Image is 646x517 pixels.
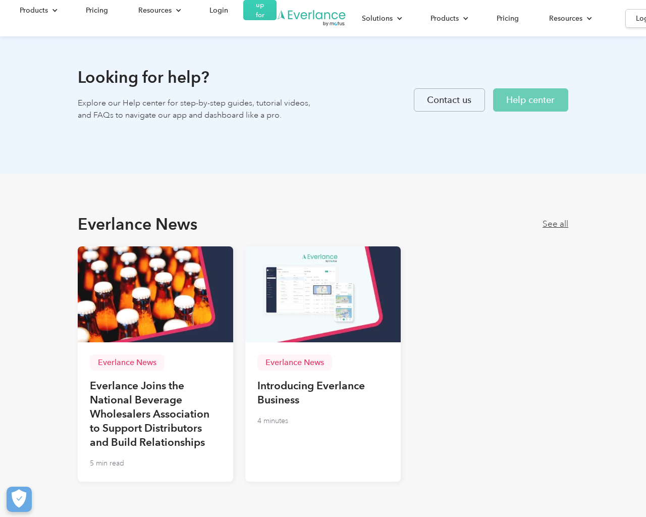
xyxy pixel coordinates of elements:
[86,4,108,17] div: Pricing
[362,12,393,25] div: Solutions
[257,379,389,407] h3: Introducing Everlance Business
[10,2,66,19] div: Products
[420,10,476,27] div: Products
[209,4,228,17] div: Login
[414,88,485,112] a: Contact us
[497,12,519,25] div: Pricing
[487,10,529,27] a: Pricing
[7,487,32,512] button: Cookies Settings
[78,214,197,234] h2: Everlance News
[245,246,401,482] a: Everlance NewsIntroducing Everlance Business4 minutes
[138,4,172,17] div: Resources
[277,9,347,27] a: Go to homepage
[352,10,410,27] div: Solutions
[539,10,600,27] div: Resources
[549,12,582,25] div: Resources
[257,415,288,427] p: 4 minutes
[76,2,118,19] a: Pricing
[493,88,568,112] a: Help center
[199,2,238,19] a: Login
[98,358,156,367] p: Everlance News
[543,219,568,229] a: See all
[78,97,323,121] p: Explore our Help center for step-by-step guides, tutorial videos, and FAQs to navigate our app an...
[78,67,209,87] h2: Looking for help?
[20,4,48,17] div: Products
[90,379,221,449] h3: Everlance Joins the National Beverage Wholesalers Association to Support Distributors and Build R...
[265,358,324,367] p: Everlance News
[90,457,124,470] p: 5 min read
[430,12,459,25] div: Products
[78,246,233,482] a: Everlance NewsEverlance Joins the National Beverage Wholesalers Association to Support Distributo...
[128,2,189,19] div: Resources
